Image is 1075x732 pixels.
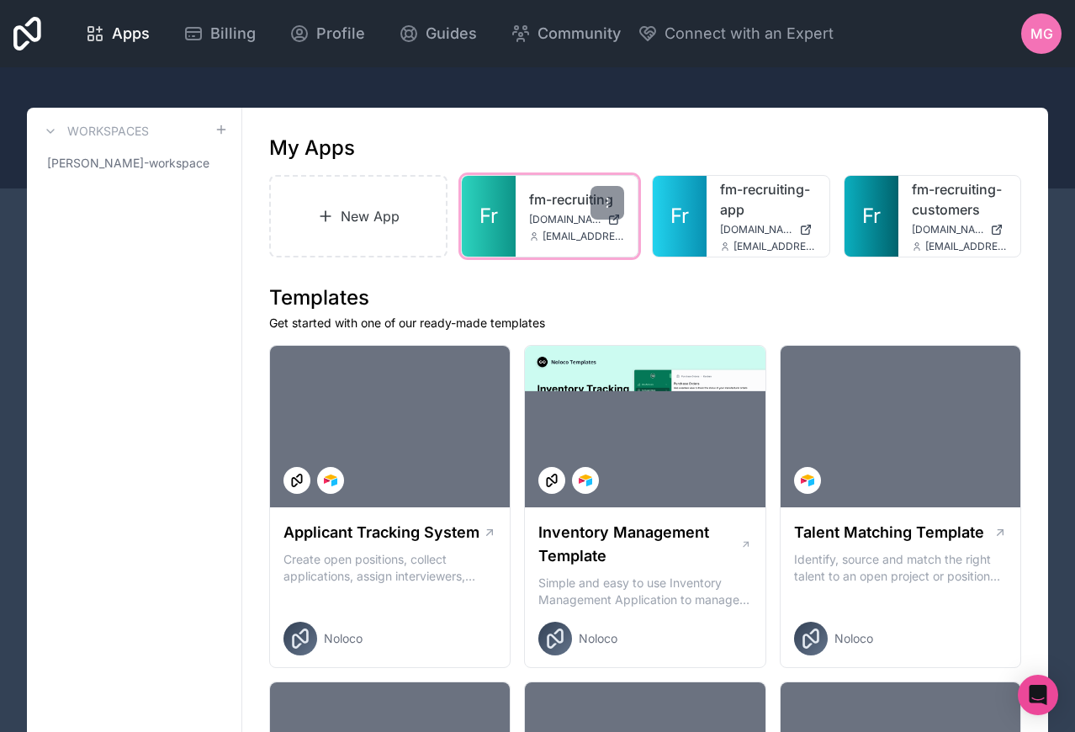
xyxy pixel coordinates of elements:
span: Noloco [324,630,363,647]
p: Identify, source and match the right talent to an open project or position with our Talent Matchi... [794,551,1007,585]
span: Apps [112,22,150,45]
h1: Talent Matching Template [794,521,984,544]
span: [PERSON_NAME]-workspace [47,155,209,172]
a: fm-recruiting [529,189,625,210]
span: Noloco [579,630,617,647]
span: Guides [426,22,477,45]
span: Noloco [834,630,873,647]
h1: My Apps [269,135,355,162]
a: fm-recruiting-customers [912,179,1008,220]
span: Connect with an Expert [665,22,834,45]
span: Community [537,22,621,45]
a: Profile [276,15,379,52]
a: Apps [71,15,163,52]
img: Airtable Logo [801,474,814,487]
span: Fr [670,203,689,230]
p: Create open positions, collect applications, assign interviewers, centralise candidate feedback a... [283,551,496,585]
a: New App [269,175,447,257]
a: Fr [845,176,898,257]
h1: Templates [269,284,1021,311]
span: [EMAIL_ADDRESS][DOMAIN_NAME] [925,240,1008,253]
a: [PERSON_NAME]-workspace [40,148,228,178]
span: MG [1030,24,1053,44]
a: Community [497,15,634,52]
span: [DOMAIN_NAME] [720,223,792,236]
span: [DOMAIN_NAME] [529,213,601,226]
a: Guides [385,15,490,52]
a: Fr [462,176,516,257]
h1: Applicant Tracking System [283,521,479,544]
span: [EMAIL_ADDRESS][DOMAIN_NAME] [733,240,816,253]
img: Airtable Logo [579,474,592,487]
a: [DOMAIN_NAME] [912,223,1008,236]
img: Airtable Logo [324,474,337,487]
a: [DOMAIN_NAME] [529,213,625,226]
span: Fr [862,203,881,230]
a: Fr [653,176,707,257]
h3: Workspaces [67,123,149,140]
div: Open Intercom Messenger [1018,675,1058,715]
button: Connect with an Expert [638,22,834,45]
span: Billing [210,22,256,45]
a: fm-recruiting-app [720,179,816,220]
span: Fr [479,203,498,230]
span: [DOMAIN_NAME] [912,223,984,236]
span: Profile [316,22,365,45]
p: Get started with one of our ready-made templates [269,315,1021,332]
span: [EMAIL_ADDRESS][DOMAIN_NAME] [543,230,625,243]
a: Billing [170,15,269,52]
h1: Inventory Management Template [538,521,740,568]
p: Simple and easy to use Inventory Management Application to manage your stock, orders and Manufact... [538,575,751,608]
a: [DOMAIN_NAME] [720,223,816,236]
a: Workspaces [40,121,149,141]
